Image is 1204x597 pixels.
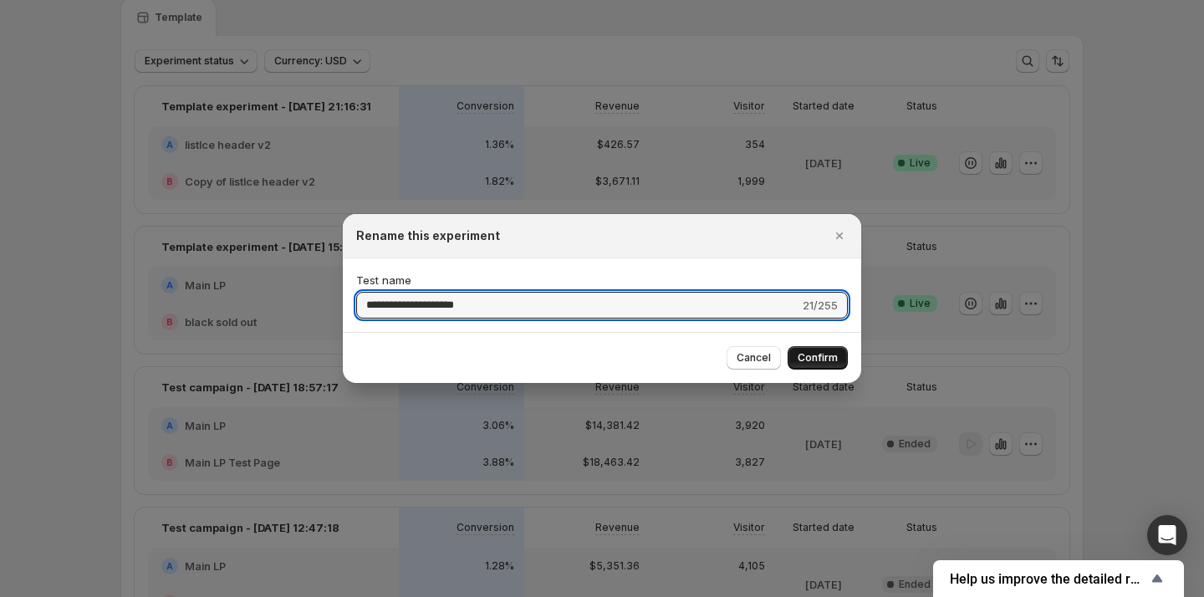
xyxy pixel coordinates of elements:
button: Show survey - Help us improve the detailed report for A/B campaigns [950,569,1167,589]
h2: Rename this experiment [356,227,500,244]
span: Test name [356,273,411,287]
button: Confirm [788,346,848,370]
span: Help us improve the detailed report for A/B campaigns [950,571,1147,587]
span: Confirm [798,351,838,365]
span: Cancel [737,351,771,365]
button: Close [828,224,851,247]
div: Open Intercom Messenger [1147,515,1187,555]
button: Cancel [727,346,781,370]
